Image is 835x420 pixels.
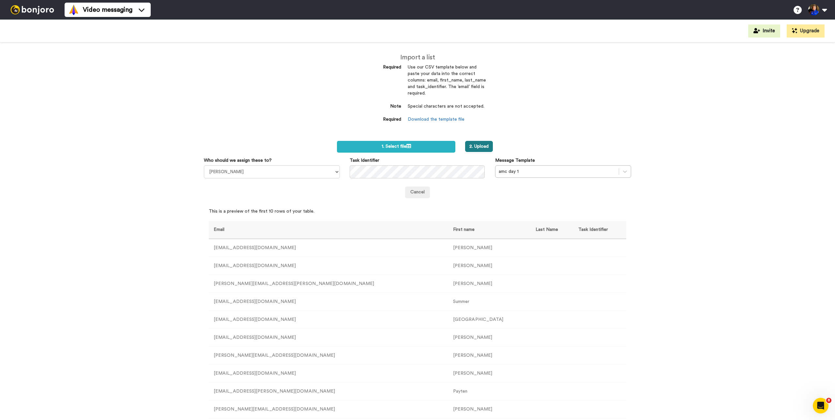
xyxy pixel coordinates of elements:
td: Payten [448,382,531,400]
td: [PERSON_NAME][EMAIL_ADDRESS][DOMAIN_NAME] [209,347,448,365]
th: Last Name [531,221,573,239]
label: Task Identifier [350,157,379,164]
a: Download the template file [408,117,464,122]
td: [PERSON_NAME] [448,347,531,365]
dd: Special characters are not accepted. [408,103,486,116]
td: [EMAIL_ADDRESS][PERSON_NAME][DOMAIN_NAME] [209,382,448,400]
td: [PERSON_NAME] [448,400,531,418]
td: [EMAIL_ADDRESS][DOMAIN_NAME] [209,257,448,275]
span: This is a preview of the first 10 rows of your table. [209,198,314,215]
td: [EMAIL_ADDRESS][DOMAIN_NAME] [209,293,448,311]
td: [EMAIL_ADDRESS][DOMAIN_NAME] [209,311,448,329]
td: [PERSON_NAME] [448,365,531,382]
a: Cancel [405,187,430,198]
span: Video messaging [83,5,132,14]
td: [GEOGRAPHIC_DATA] [448,311,531,329]
td: [PERSON_NAME] [448,329,531,347]
button: Upgrade [787,24,825,37]
span: 1. Select file [382,144,411,149]
td: [PERSON_NAME] [448,275,531,293]
dt: Note [349,103,401,110]
dt: Required [349,116,401,123]
td: [PERSON_NAME] [448,239,531,257]
button: 2. Upload [465,141,493,152]
td: [EMAIL_ADDRESS][DOMAIN_NAME] [209,365,448,382]
dt: Required [349,64,401,71]
button: Invite [748,24,780,37]
label: Message Template [495,157,535,164]
th: Task Identifier [573,221,626,239]
th: Email [209,221,448,239]
td: [EMAIL_ADDRESS][DOMAIN_NAME] [209,329,448,347]
iframe: Intercom live chat [813,398,828,413]
td: [EMAIL_ADDRESS][DOMAIN_NAME] [209,239,448,257]
dd: Use our CSV template below and paste your data into the correct columns: email, first_name, last_... [408,64,486,103]
td: [PERSON_NAME][EMAIL_ADDRESS][PERSON_NAME][DOMAIN_NAME] [209,275,448,293]
td: [PERSON_NAME][EMAIL_ADDRESS][DOMAIN_NAME] [209,400,448,418]
td: Summer [448,293,531,311]
th: First name [448,221,531,239]
h2: Import a list [349,54,486,61]
img: vm-color.svg [68,5,79,15]
img: bj-logo-header-white.svg [8,5,57,14]
label: Who should we assign these to? [204,157,272,164]
span: 8 [826,398,831,403]
td: [PERSON_NAME] [448,257,531,275]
